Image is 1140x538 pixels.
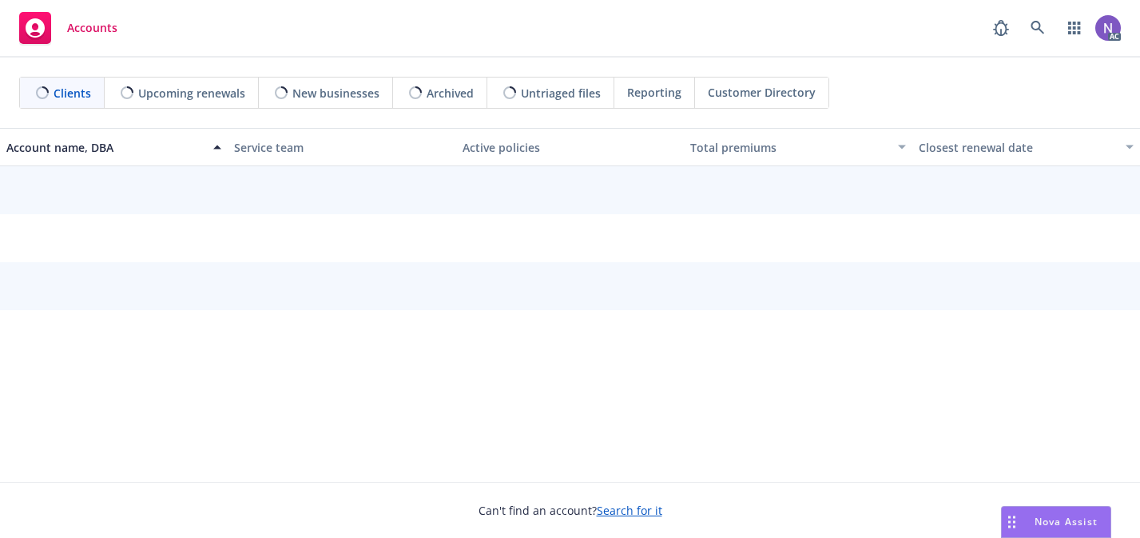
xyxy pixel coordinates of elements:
button: Service team [228,128,455,166]
span: Untriaged files [521,85,601,102]
img: photo [1095,15,1121,41]
a: Accounts [13,6,124,50]
span: Archived [427,85,474,102]
a: Report a Bug [985,12,1017,44]
a: Switch app [1059,12,1090,44]
a: Search [1022,12,1054,44]
div: Account name, DBA [6,139,204,156]
button: Closest renewal date [912,128,1140,166]
button: Active policies [456,128,684,166]
a: Search for it [597,503,662,518]
div: Total premiums [690,139,888,156]
span: Nova Assist [1035,515,1098,528]
span: Reporting [627,84,681,101]
button: Total premiums [684,128,912,166]
span: Clients [54,85,91,102]
div: Closest renewal date [919,139,1116,156]
span: Accounts [67,22,117,34]
span: Can't find an account? [479,502,662,519]
span: New businesses [292,85,379,102]
div: Drag to move [1002,507,1022,537]
button: Nova Assist [1001,506,1111,538]
span: Customer Directory [708,84,816,101]
span: Upcoming renewals [138,85,245,102]
div: Active policies [463,139,677,156]
div: Service team [234,139,449,156]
